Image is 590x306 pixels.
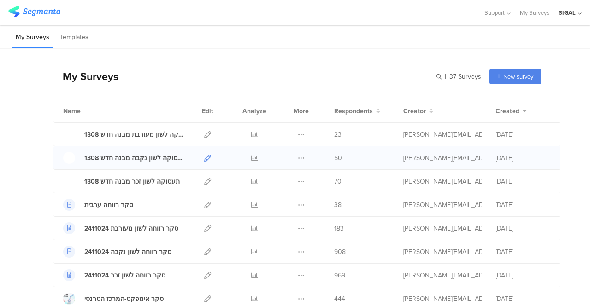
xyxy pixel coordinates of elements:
div: sigal@lgbt.org.il [403,200,482,210]
a: סקר רווחה לשון זכר 2411024 [63,269,165,281]
img: segmanta logo [8,6,60,17]
li: Templates [56,27,93,48]
span: 38 [334,200,342,210]
span: 50 [334,153,342,163]
div: SIGAL [559,8,576,17]
span: New survey [503,72,533,81]
a: תעסוקה לשון זכר מבנה חדש 1308 [63,175,180,187]
div: תעסוקה לשון מעורבת מבנה חדש 1308 [84,130,184,139]
a: סקר רווחה לשון מעורבת 2411024 [63,222,178,234]
div: [DATE] [496,177,551,186]
div: סקר רווחה לשון נקבה 2411024 [84,247,171,257]
span: 23 [334,130,342,139]
span: 70 [334,177,342,186]
div: sigal@lgbt.org.il [403,177,482,186]
div: sigal@lgbt.org.il [403,130,482,139]
span: Creator [403,106,426,116]
li: My Surveys [12,27,53,48]
button: Respondents [334,106,380,116]
div: [DATE] [496,130,551,139]
span: 183 [334,224,344,233]
div: [DATE] [496,153,551,163]
div: תעסוקה לשון נקבה מבנה חדש 1308 [84,153,184,163]
div: sigal@lgbt.org.il [403,247,482,257]
div: [DATE] [496,247,551,257]
div: sigal@lgbt.org.il [403,224,482,233]
span: 37 Surveys [449,72,481,81]
a: תעסוקה לשון מעורבת מבנה חדש 1308 [63,128,184,140]
span: 969 [334,271,345,280]
div: תעסוקה לשון זכר מבנה חדש 1308 [84,177,180,186]
div: [DATE] [496,200,551,210]
a: סקר רווחה לשון נקבה 2411024 [63,246,171,258]
div: More [291,99,311,122]
div: Analyze [241,99,268,122]
div: sigal@lgbt.org.il [403,271,482,280]
div: סקר אימפקט-המרכז הטרנסי [84,294,164,304]
button: Creator [403,106,433,116]
div: [DATE] [496,294,551,304]
a: תעסוקה לשון נקבה מבנה חדש 1308 [63,152,184,164]
span: Support [484,8,505,17]
span: Respondents [334,106,373,116]
div: סקר רווחה ערבית [84,200,133,210]
span: 908 [334,247,346,257]
div: Name [63,106,118,116]
button: Created [496,106,527,116]
div: My Surveys [53,69,118,84]
div: סקר רווחה לשון מעורבת 2411024 [84,224,178,233]
div: [DATE] [496,224,551,233]
span: | [443,72,448,81]
a: סקר אימפקט-המרכז הטרנסי [63,293,164,305]
span: Created [496,106,519,116]
div: sigal@lgbt.org.il [403,294,482,304]
div: [DATE] [496,271,551,280]
div: סקר רווחה לשון זכר 2411024 [84,271,165,280]
a: סקר רווחה ערבית [63,199,133,211]
div: Edit [198,99,218,122]
span: 444 [334,294,345,304]
div: sigal@lgbt.org.il [403,153,482,163]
